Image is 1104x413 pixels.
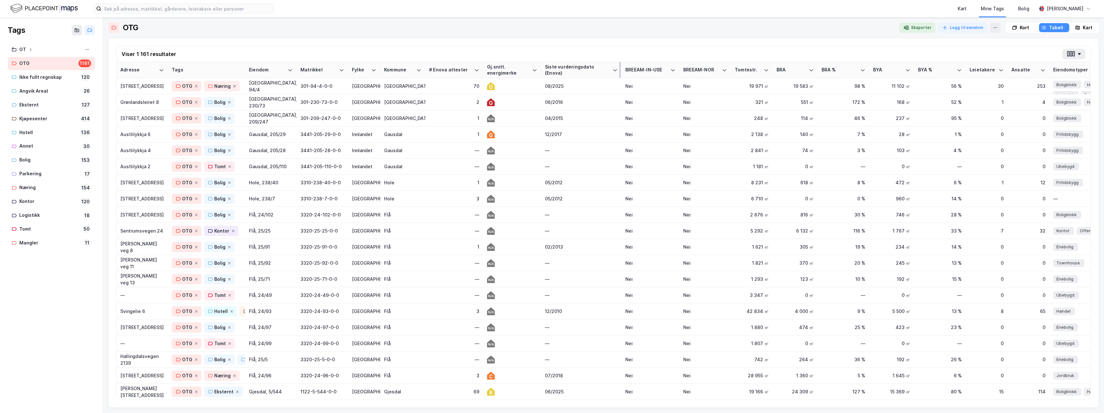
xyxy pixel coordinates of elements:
[683,83,727,89] div: Nei
[873,211,910,218] div: 746 ㎡
[300,99,344,106] div: 301-230-73-0-0
[19,142,79,150] div: Annet
[352,147,376,154] div: Innlandet
[1011,243,1045,250] div: 0
[8,181,95,194] a: Næring154
[300,227,344,234] div: 3320-25-25-0-0
[545,99,618,106] div: 06/2016
[19,60,76,68] div: OTG
[120,195,164,202] div: [STREET_ADDRESS]
[683,131,727,138] div: Nei
[777,211,814,218] div: 816 ㎡
[384,195,421,202] div: Hole
[19,211,80,219] div: Logistikk
[683,211,727,218] div: Nei
[918,179,962,186] div: 6 %
[1011,195,1045,202] div: 0
[545,227,618,234] div: —
[918,67,954,73] div: BYA %
[8,98,95,112] a: Eksternt127
[918,211,962,218] div: 28 %
[352,243,376,250] div: [GEOGRAPHIC_DATA]
[120,67,156,73] div: Adresse
[777,195,814,202] div: 0 ㎡
[683,179,727,186] div: Nei
[182,243,192,251] div: OTG
[545,179,618,186] div: 05/2012
[214,259,225,267] div: Bolig
[625,131,676,138] div: Nei
[352,179,376,186] div: [GEOGRAPHIC_DATA]
[120,256,164,270] div: [PERSON_NAME] veg 11
[429,83,479,89] div: 70
[384,147,421,154] div: Gausdal
[777,115,814,122] div: 114 ㎡
[822,131,865,138] div: 7 %
[970,99,1004,106] div: 1
[300,179,344,186] div: 3310-238-40-0-0
[182,259,192,267] div: OTG
[545,115,618,122] div: 04/2015
[1072,382,1104,413] iframe: Chat Widget
[19,101,78,109] div: Eksternt
[249,227,293,234] div: Flå, 25/25
[300,260,344,266] div: 3320-25-92-0-0
[19,129,77,137] div: Hotell
[182,131,192,138] div: OTG
[120,115,164,122] div: [STREET_ADDRESS]
[214,82,231,90] div: Næring
[300,67,336,73] div: Matrikkel
[19,170,81,178] div: Parkering
[214,98,225,106] div: Bolig
[1087,99,1101,106] span: Handel
[384,260,421,266] div: Flå
[8,112,95,125] a: Kjøpesenter414
[214,115,225,122] div: Bolig
[120,240,164,254] div: [PERSON_NAME] veg 8
[300,163,344,170] div: 3441-205-110-0-0
[19,184,78,192] div: Næring
[683,115,727,122] div: Nei
[873,195,910,202] div: 960 ㎡
[735,67,761,73] div: Tomtestr.
[78,60,91,67] div: 1161
[80,73,91,81] div: 120
[80,156,91,164] div: 153
[625,163,676,170] div: Nei
[1011,179,1045,186] div: 12
[970,131,1004,138] div: 0
[8,236,95,250] a: Mangler11
[735,163,769,170] div: 1 181 ㎡
[918,131,962,138] div: 1 %
[1084,92,1104,98] span: Parkering
[735,179,769,186] div: 8 231 ㎡
[120,163,164,170] div: Austlilykkja 2
[249,96,293,109] div: [GEOGRAPHIC_DATA], 230/73
[249,67,285,73] div: Eiendom
[352,67,369,73] div: Fylke
[182,147,192,154] div: OTG
[958,5,967,13] div: Kart
[625,195,676,202] div: Nei
[683,99,727,106] div: Nei
[1056,227,1070,234] span: Kontor
[873,243,910,250] div: 234 ㎡
[214,243,225,251] div: Bolig
[8,153,95,167] a: Bolig153
[918,147,962,154] div: 4 %
[777,243,814,250] div: 305 ㎡
[429,211,479,218] div: —
[735,131,769,138] div: 2 138 ㎡
[300,195,344,202] div: 3310-238-7-0-0
[8,223,95,236] a: Tomt50
[735,195,769,202] div: 6 710 ㎡
[352,131,376,138] div: Innlandet
[384,115,421,122] div: [GEOGRAPHIC_DATA]
[429,99,479,106] div: 2
[1011,67,1038,73] div: Ansatte
[683,195,727,202] div: Nei
[873,163,910,170] div: 0 ㎡
[19,239,81,247] div: Mangler
[970,211,1004,218] div: 0
[981,5,1004,13] div: Mine Tags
